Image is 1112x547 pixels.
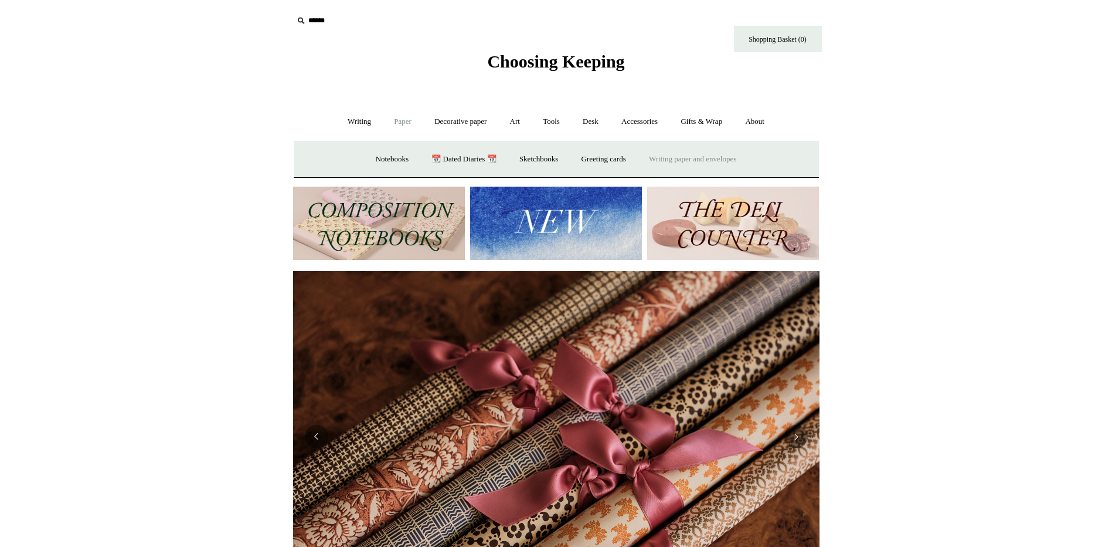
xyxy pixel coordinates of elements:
[734,106,775,137] a: About
[499,106,531,137] a: Art
[647,187,819,260] img: The Deli Counter
[611,106,668,137] a: Accessories
[571,144,637,175] a: Greeting cards
[293,187,465,260] img: 202302 Composition ledgers.jpg__PID:69722ee6-fa44-49dd-a067-31375e5d54ec
[383,106,422,137] a: Paper
[421,144,506,175] a: 📆 Dated Diaries 📆
[487,61,624,69] a: Choosing Keeping
[487,52,624,71] span: Choosing Keeping
[734,26,822,52] a: Shopping Basket (0)
[470,187,642,260] img: New.jpg__PID:f73bdf93-380a-4a35-bcfe-7823039498e1
[784,425,808,448] button: Next
[305,425,328,448] button: Previous
[509,144,569,175] a: Sketchbooks
[337,106,382,137] a: Writing
[365,144,419,175] a: Notebooks
[638,144,747,175] a: Writing paper and envelopes
[670,106,733,137] a: Gifts & Wrap
[572,106,609,137] a: Desk
[424,106,497,137] a: Decorative paper
[532,106,570,137] a: Tools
